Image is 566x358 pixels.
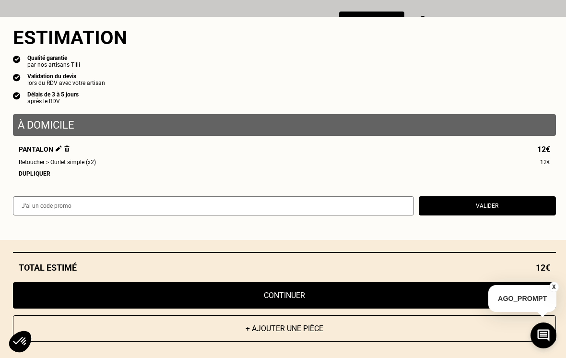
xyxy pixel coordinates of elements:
img: icon list info [13,91,21,100]
section: Estimation [13,26,556,49]
img: Éditer [56,145,62,152]
img: icon list info [13,55,21,63]
span: Pantalon [19,145,70,154]
span: 12€ [537,145,550,154]
p: AGO_PROMPT [488,285,556,312]
div: Délais de 3 à 5 jours [27,91,79,98]
div: lors du RDV avec votre artisan [27,80,105,86]
div: Validation du devis [27,73,105,80]
img: Supprimer [64,145,70,152]
img: icon list info [13,73,21,82]
div: Qualité garantie [27,55,80,61]
button: Continuer [13,282,556,309]
input: J‘ai un code promo [13,196,414,215]
div: Dupliquer [19,170,550,177]
button: + Ajouter une pièce [13,315,556,342]
span: Retoucher > Ourlet simple (x2) [19,158,96,167]
div: par nos artisans Tilli [27,61,80,68]
button: Valider [419,196,556,215]
span: 12€ [536,263,550,273]
button: X [549,282,559,292]
div: après le RDV [27,98,79,105]
p: À domicile [18,119,551,131]
div: Total estimé [13,263,556,273]
span: 12€ [540,158,550,167]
